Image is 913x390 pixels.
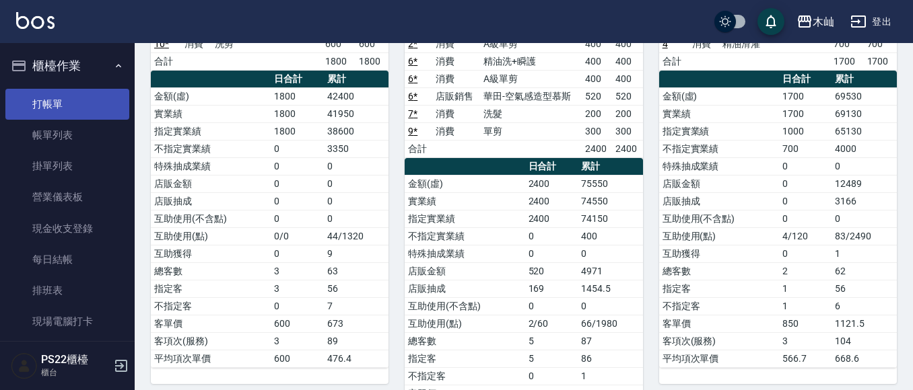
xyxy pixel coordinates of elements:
[779,280,832,297] td: 1
[151,157,271,175] td: 特殊抽成業績
[324,227,389,245] td: 44/1320
[271,157,324,175] td: 0
[582,87,612,105] td: 520
[41,353,110,366] h5: PS22櫃檯
[845,9,897,34] button: 登出
[779,192,832,210] td: 0
[324,262,389,280] td: 63
[830,52,863,70] td: 1700
[324,71,389,88] th: 累計
[779,332,832,350] td: 3
[659,210,779,227] td: 互助使用(不含點)
[271,122,324,140] td: 1800
[5,151,129,182] a: 掛單列表
[5,213,129,244] a: 現金收支登錄
[659,297,779,315] td: 不指定客
[612,70,642,87] td: 400
[832,105,897,122] td: 69130
[151,87,271,105] td: 金額(虛)
[659,192,779,210] td: 店販抽成
[324,297,389,315] td: 7
[659,71,897,368] table: a dense table
[324,122,389,140] td: 38600
[525,280,578,297] td: 169
[612,122,642,140] td: 300
[41,366,110,379] p: 櫃台
[525,227,578,245] td: 0
[582,122,612,140] td: 300
[480,35,582,52] td: A級單剪
[525,158,578,175] th: 日合計
[271,227,324,245] td: 0/0
[480,87,582,105] td: 華田-空氣感造型慕斯
[832,297,897,315] td: 6
[813,13,834,30] div: 木屾
[779,210,832,227] td: 0
[612,52,642,70] td: 400
[525,297,578,315] td: 0
[271,262,324,280] td: 3
[324,175,389,192] td: 0
[5,244,129,275] a: 每日結帳
[612,35,642,52] td: 400
[271,315,324,332] td: 600
[832,262,897,280] td: 62
[578,158,643,175] th: 累計
[582,52,612,70] td: 400
[525,210,578,227] td: 2400
[405,140,432,157] td: 合計
[181,35,211,52] td: 消費
[271,332,324,350] td: 3
[525,262,578,280] td: 520
[659,315,779,332] td: 客單價
[612,105,642,122] td: 200
[779,262,832,280] td: 2
[322,52,355,70] td: 1800
[779,140,832,157] td: 700
[525,350,578,367] td: 5
[480,105,582,122] td: 洗髮
[405,280,525,297] td: 店販抽成
[432,87,480,105] td: 店販銷售
[832,315,897,332] td: 1121.5
[830,35,863,52] td: 700
[151,280,271,297] td: 指定客
[779,175,832,192] td: 0
[405,192,525,210] td: 實業績
[659,157,779,175] td: 特殊抽成業績
[578,227,643,245] td: 400
[779,245,832,262] td: 0
[271,175,324,192] td: 0
[151,297,271,315] td: 不指定客
[832,245,897,262] td: 1
[525,175,578,192] td: 2400
[659,262,779,280] td: 總客數
[151,71,388,368] table: a dense table
[151,105,271,122] td: 實業績
[324,245,389,262] td: 9
[578,210,643,227] td: 74150
[432,122,480,140] td: 消費
[578,297,643,315] td: 0
[432,52,480,70] td: 消費
[832,87,897,105] td: 69530
[779,227,832,245] td: 4/120
[832,350,897,367] td: 668.6
[659,105,779,122] td: 實業績
[151,52,181,70] td: 合計
[779,71,832,88] th: 日合計
[612,140,642,157] td: 2400
[525,192,578,210] td: 2400
[659,87,779,105] td: 金額(虛)
[659,140,779,157] td: 不指定實業績
[578,315,643,332] td: 66/1980
[405,350,525,367] td: 指定客
[271,280,324,297] td: 3
[271,192,324,210] td: 0
[5,89,129,120] a: 打帳單
[779,350,832,367] td: 566.7
[663,38,668,49] a: 4
[432,35,480,52] td: 消費
[525,367,578,385] td: 0
[16,12,55,29] img: Logo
